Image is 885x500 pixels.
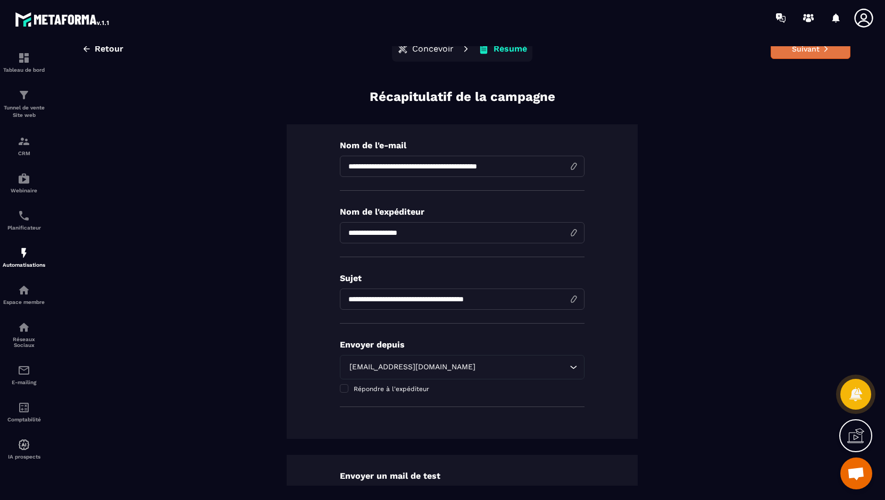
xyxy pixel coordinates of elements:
[340,273,585,283] p: Sujet
[18,172,30,185] img: automations
[30,17,52,26] div: v 4.0.25
[55,63,82,70] div: Domaine
[340,355,585,379] div: Search for option
[18,52,30,64] img: formation
[3,150,45,156] p: CRM
[3,67,45,73] p: Tableau de bord
[17,17,26,26] img: logo_orange.svg
[3,104,45,119] p: Tunnel de vente Site web
[18,364,30,377] img: email
[3,379,45,385] p: E-mailing
[3,356,45,393] a: emailemailE-mailing
[121,62,129,70] img: tab_keywords_by_traffic_grey.svg
[132,63,163,70] div: Mots-clés
[3,201,45,239] a: schedulerschedulerPlanificateur
[15,10,111,29] img: logo
[18,284,30,296] img: automations
[340,340,585,350] p: Envoyer depuis
[18,438,30,451] img: automations
[3,127,45,164] a: formationformationCRM
[840,457,872,489] div: Ouvrir le chat
[771,39,850,59] button: Suivant
[18,135,30,148] img: formation
[3,188,45,193] p: Webinaire
[3,299,45,305] p: Espace membre
[18,247,30,259] img: automations
[3,417,45,422] p: Comptabilité
[3,225,45,231] p: Planificateur
[394,38,457,60] button: Concevoir
[340,140,585,150] p: Nom de l'e-mail
[3,44,45,81] a: formationformationTableau de bord
[354,385,429,393] span: Répondre à l'expéditeur
[3,164,45,201] a: automationsautomationsWebinaire
[28,28,120,36] div: Domaine: [DOMAIN_NAME]
[18,209,30,222] img: scheduler
[347,361,478,373] span: [EMAIL_ADDRESS][DOMAIN_NAME]
[74,39,131,58] button: Retour
[18,89,30,101] img: formation
[3,454,45,460] p: IA prospects
[18,401,30,414] img: accountant
[3,393,45,430] a: accountantaccountantComptabilité
[3,81,45,127] a: formationformationTunnel de vente Site web
[3,336,45,348] p: Réseaux Sociaux
[340,207,585,217] p: Nom de l'expéditeur
[475,38,530,60] button: Résumé
[43,62,52,70] img: tab_domain_overview_orange.svg
[95,44,123,54] span: Retour
[3,276,45,313] a: automationsautomationsEspace membre
[340,471,585,481] p: Envoyer un mail de test
[3,239,45,276] a: automationsautomationsAutomatisations
[17,28,26,36] img: website_grey.svg
[18,321,30,334] img: social-network
[478,361,567,373] input: Search for option
[412,44,454,54] p: Concevoir
[370,88,555,106] p: Récapitulatif de la campagne
[494,44,527,54] p: Résumé
[3,262,45,268] p: Automatisations
[3,313,45,356] a: social-networksocial-networkRéseaux Sociaux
